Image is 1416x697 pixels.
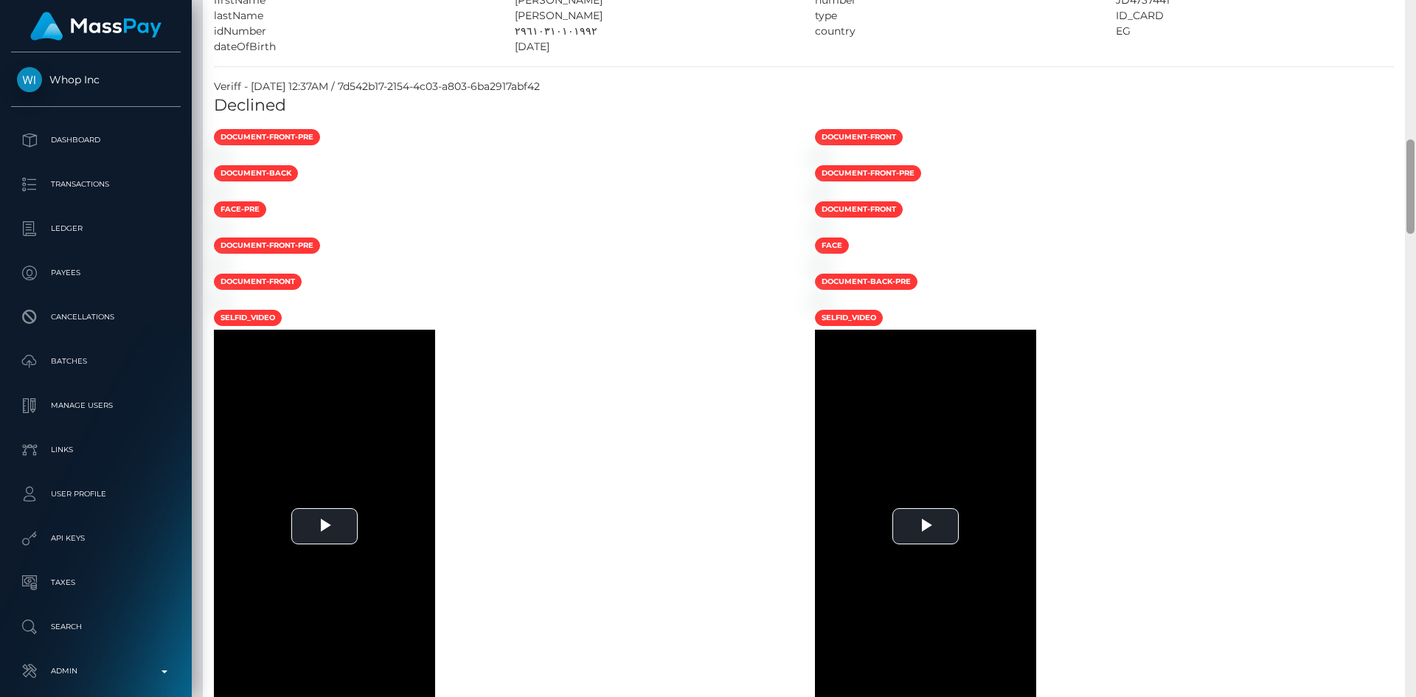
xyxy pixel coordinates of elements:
[17,262,175,284] p: Payees
[11,122,181,159] a: Dashboard
[815,151,827,163] img: 080c84e7-3d41-4efb-a0de-ab085f2606b3
[11,343,181,380] a: Batches
[214,274,302,290] span: document-front
[203,39,504,55] div: dateOfBirth
[1105,24,1406,39] div: EG
[214,187,226,199] img: 6272471f-f065-4df5-81a5-79668b1377e6
[17,350,175,372] p: Batches
[11,299,181,336] a: Cancellations
[11,210,181,247] a: Ledger
[214,260,226,271] img: bc764f96-dfb5-4f0a-a9ce-71c1bd249ac4
[214,296,226,308] img: e08a2d81-219a-4575-b687-2b6e59f5de27
[17,173,175,195] p: Transactions
[17,483,175,505] p: User Profile
[804,24,1105,39] div: country
[214,310,282,326] span: selfid_video
[203,79,1405,94] div: Veriff - [DATE] 12:37AM / 7d542b17-2154-4c03-a803-6ba2917abf42
[17,218,175,240] p: Ledger
[214,151,226,163] img: c76788f7-45e7-466c-9bd2-0803b26804c5
[892,508,959,544] button: Play Video
[214,223,226,235] img: f7d911e6-a923-4d77-b2f9-8b2b41844410
[17,572,175,594] p: Taxes
[815,201,903,218] span: document-front
[11,608,181,645] a: Search
[17,67,42,92] img: Whop Inc
[214,129,320,145] span: document-front-pre
[11,387,181,424] a: Manage Users
[291,508,358,544] button: Play Video
[11,166,181,203] a: Transactions
[17,616,175,638] p: Search
[11,476,181,513] a: User Profile
[17,527,175,549] p: API Keys
[214,237,320,254] span: document-front-pre
[504,24,805,39] div: ٢٩٦١٠٣١٠١٠١٩٩٢
[804,8,1105,24] div: type
[214,94,1394,117] h5: Declined
[504,8,805,24] div: [PERSON_NAME]
[815,260,827,271] img: bcef4fb6-40a7-46b8-956e-d84f64f0206a
[504,39,805,55] div: [DATE]
[11,431,181,468] a: Links
[11,73,181,86] span: Whop Inc
[815,296,827,308] img: 95fb7710-69da-478d-8330-c49dcad70aaa
[11,520,181,557] a: API Keys
[203,24,504,39] div: idNumber
[17,439,175,461] p: Links
[11,254,181,291] a: Payees
[815,165,921,181] span: document-front-pre
[815,223,827,235] img: 7f21e252-c1da-4571-9da9-02860b279d93
[11,653,181,690] a: Admin
[1105,8,1406,24] div: ID_CARD
[815,187,827,199] img: 130149cc-c3fb-4a75-a6b2-fc153e3db40f
[17,660,175,682] p: Admin
[11,564,181,601] a: Taxes
[17,306,175,328] p: Cancellations
[214,165,298,181] span: document-back
[815,129,903,145] span: document-front
[815,274,917,290] span: document-back-pre
[214,201,266,218] span: face-pre
[17,395,175,417] p: Manage Users
[815,310,883,326] span: selfid_video
[30,12,162,41] img: MassPay Logo
[17,129,175,151] p: Dashboard
[815,237,849,254] span: face
[203,8,504,24] div: lastName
